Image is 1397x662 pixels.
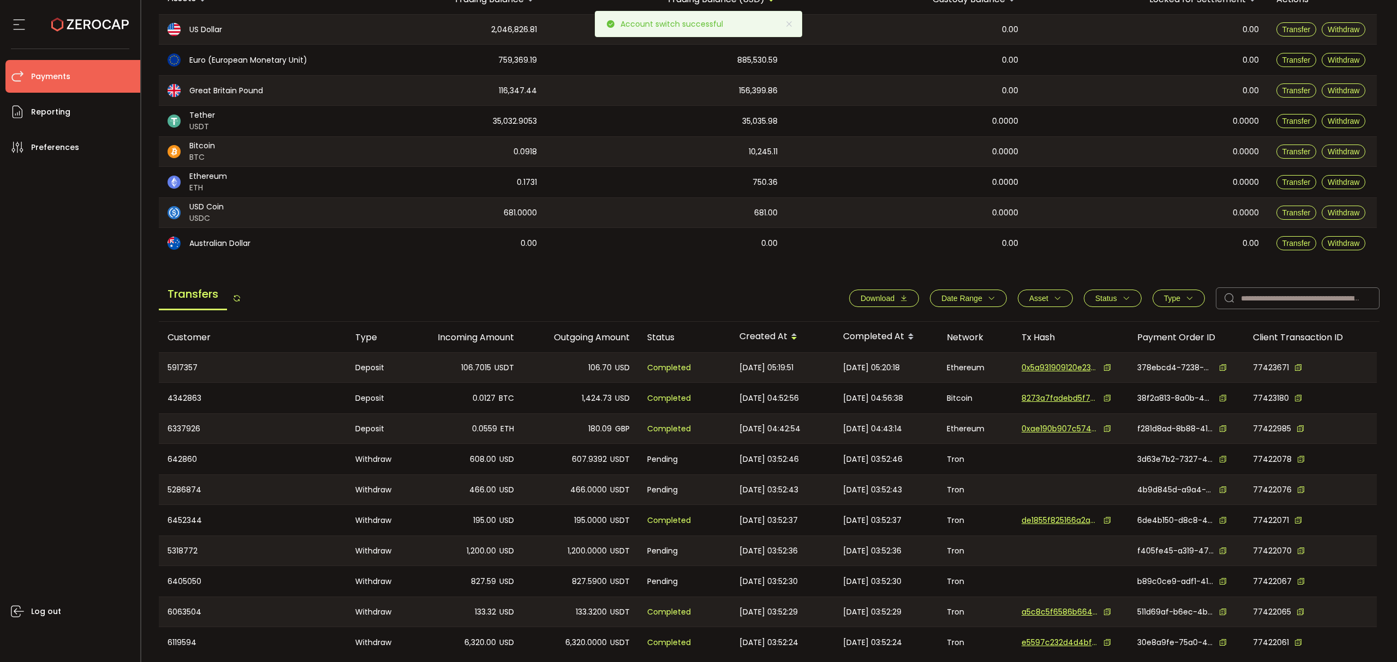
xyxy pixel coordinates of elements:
[930,290,1007,307] button: Date Range
[159,414,347,443] div: 6337926
[1137,362,1214,374] span: 378ebcd4-7238-44aa-abfa-7445975910dc
[572,575,607,588] span: 827.5900
[159,444,347,474] div: 642860
[168,23,181,36] img: usd_portfolio.svg
[610,484,630,496] span: USDT
[1253,454,1292,465] span: 77422078
[992,207,1018,219] span: 0.0000
[588,362,612,374] span: 106.70
[1282,239,1311,248] span: Transfer
[347,475,407,504] div: Withdraw
[742,115,778,128] span: 35,035.98
[1276,22,1317,37] button: Transfer
[1253,545,1292,557] span: 77422070
[1282,86,1311,95] span: Transfer
[843,606,902,618] span: [DATE] 03:52:29
[189,171,227,182] span: Ethereum
[469,484,496,496] span: 466.00
[1328,56,1359,64] span: Withdraw
[843,423,902,435] span: [DATE] 04:43:14
[1253,637,1289,648] span: 77422061
[610,606,630,618] span: USDT
[938,627,1013,658] div: Tron
[938,353,1013,382] div: Ethereum
[347,627,407,658] div: Withdraw
[1253,515,1289,526] span: 77422071
[1282,25,1311,34] span: Transfer
[1253,393,1289,404] span: 77423180
[992,176,1018,189] span: 0.0000
[1328,86,1359,95] span: Withdraw
[347,383,407,413] div: Deposit
[491,23,537,36] span: 2,046,826.81
[168,53,181,67] img: eur_portfolio.svg
[407,331,523,344] div: Incoming Amount
[1137,484,1214,496] span: 4b9d845d-a9a4-45e6-bca2-9c89815ec51c
[739,575,798,588] span: [DATE] 03:52:30
[159,566,347,597] div: 6405050
[582,392,612,405] span: 1,424.73
[347,444,407,474] div: Withdraw
[31,140,79,155] span: Preferences
[189,182,227,194] span: ETH
[499,545,514,557] span: USD
[1328,117,1359,125] span: Withdraw
[1029,294,1048,303] span: Asset
[647,575,678,588] span: Pending
[1244,331,1377,344] div: Client Transaction ID
[189,85,263,97] span: Great Britain Pound
[647,514,691,527] span: Completed
[467,545,496,557] span: 1,200.00
[347,353,407,382] div: Deposit
[499,606,514,618] span: USD
[938,566,1013,597] div: Tron
[189,140,215,152] span: Bitcoin
[168,84,181,97] img: gbp_portfolio.svg
[189,213,224,224] span: USDC
[1276,114,1317,128] button: Transfer
[31,104,70,120] span: Reporting
[749,146,778,158] span: 10,245.11
[647,636,691,649] span: Completed
[1233,115,1259,128] span: 0.0000
[472,423,497,435] span: 0.0559
[464,636,496,649] span: 6,320.00
[1276,145,1317,159] button: Transfer
[499,453,514,466] span: USD
[473,514,496,527] span: 195.00
[1342,610,1397,662] div: Chat Widget
[168,237,181,250] img: aud_portfolio.svg
[1153,290,1205,307] button: Type
[168,206,181,219] img: usdc_portfolio.svg
[1282,117,1311,125] span: Transfer
[615,362,630,374] span: USD
[475,606,496,618] span: 133.32
[189,121,215,133] span: USDT
[572,453,607,466] span: 607.9392
[568,545,607,557] span: 1,200.0000
[620,20,732,28] p: Account switch successful
[843,545,902,557] span: [DATE] 03:52:36
[523,331,638,344] div: Outgoing Amount
[31,69,70,85] span: Payments
[498,54,537,67] span: 759,369.19
[739,453,799,466] span: [DATE] 03:52:46
[753,176,778,189] span: 750.36
[739,606,798,618] span: [DATE] 03:52:29
[1322,145,1365,159] button: Withdraw
[500,423,514,435] span: ETH
[938,414,1013,443] div: Ethereum
[1322,83,1365,98] button: Withdraw
[189,152,215,163] span: BTC
[647,606,691,618] span: Completed
[1322,236,1365,250] button: Withdraw
[1276,206,1317,220] button: Transfer
[189,201,224,213] span: USD Coin
[159,597,347,627] div: 6063504
[189,238,250,249] span: Australian Dollar
[1129,331,1244,344] div: Payment Order ID
[1233,176,1259,189] span: 0.0000
[941,294,982,303] span: Date Range
[1276,53,1317,67] button: Transfer
[1002,54,1018,67] span: 0.00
